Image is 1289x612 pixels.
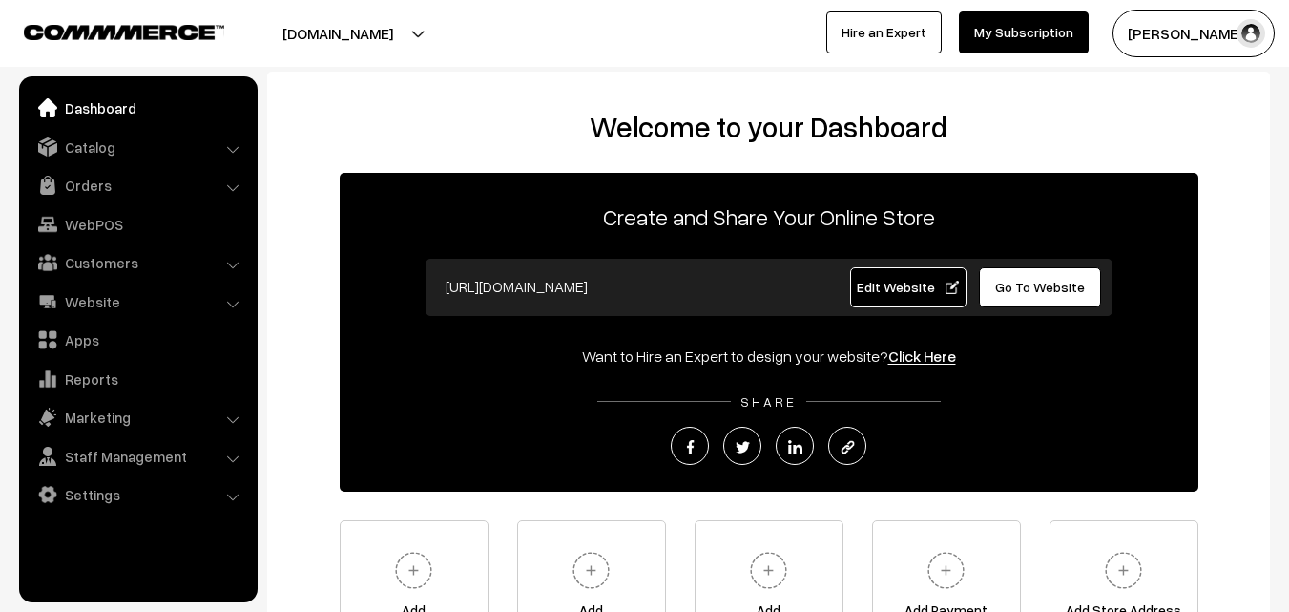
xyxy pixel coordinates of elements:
p: Create and Share Your Online Store [340,200,1198,234]
img: plus.svg [565,544,617,597]
img: plus.svg [920,544,972,597]
a: Marketing [24,400,251,434]
a: Settings [24,477,251,512]
a: My Subscription [959,11,1089,53]
span: Edit Website [857,279,959,295]
img: plus.svg [1097,544,1150,597]
button: [DOMAIN_NAME] [216,10,460,57]
a: Reports [24,362,251,396]
img: plus.svg [742,544,795,597]
a: COMMMERCE [24,19,191,42]
a: Edit Website [850,267,967,307]
a: Staff Management [24,439,251,474]
span: SHARE [731,393,806,410]
a: Go To Website [979,267,1102,307]
img: user [1237,19,1265,48]
span: Go To Website [995,279,1085,295]
a: Orders [24,168,251,202]
img: plus.svg [387,544,440,597]
a: Website [24,285,251,319]
img: COMMMERCE [24,25,224,39]
a: Hire an Expert [826,11,942,53]
a: Apps [24,323,251,357]
div: Want to Hire an Expert to design your website? [340,345,1198,368]
a: Dashboard [24,91,251,125]
a: Catalog [24,130,251,164]
h2: Welcome to your Dashboard [286,110,1251,144]
a: Customers [24,245,251,280]
button: [PERSON_NAME] [1112,10,1275,57]
a: Click Here [888,347,956,366]
a: WebPOS [24,207,251,242]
